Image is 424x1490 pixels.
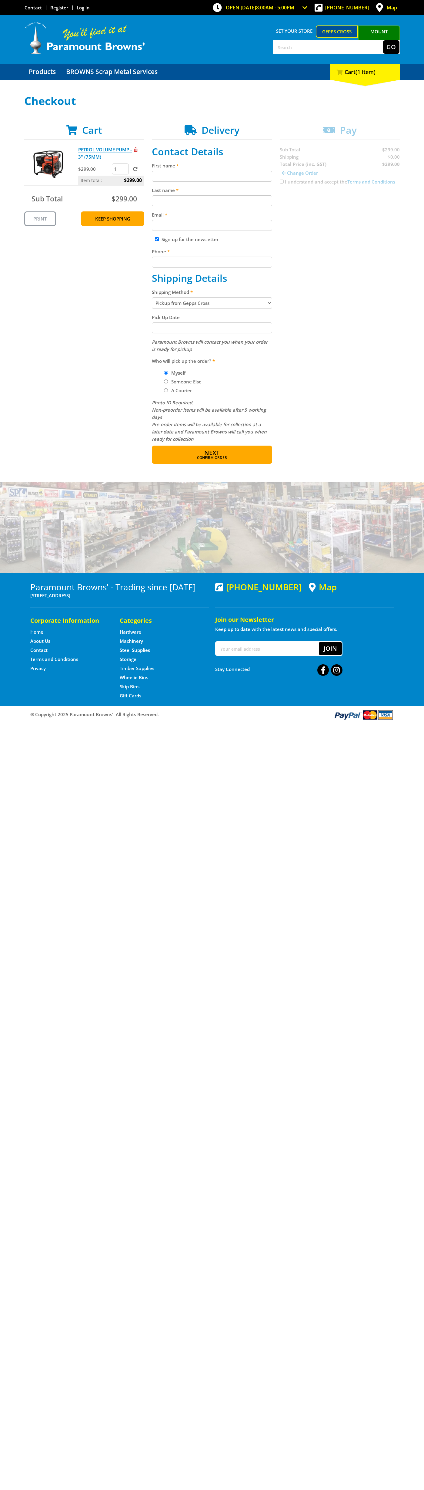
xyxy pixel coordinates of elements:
[78,147,132,160] a: PETROL VOLUME PUMP - 3" (75MM)
[24,211,56,226] a: Print
[152,171,272,182] input: Please enter your first name.
[358,25,400,49] a: Mount [PERSON_NAME]
[152,314,272,321] label: Pick Up Date
[162,236,219,242] label: Sign up for the newsletter
[164,388,168,392] input: Please select who will pick up the order.
[30,638,50,644] a: Go to the About Us page
[356,68,376,76] span: (1 item)
[112,194,137,204] span: $299.00
[273,25,316,36] span: Set your store
[120,656,136,662] a: Go to the Storage page
[120,683,139,690] a: Go to the Skip Bins page
[124,176,142,185] span: $299.00
[24,709,400,720] div: ® Copyright 2025 Paramount Browns'. All Rights Reserved.
[273,40,383,54] input: Search
[30,647,48,653] a: Go to the Contact page
[152,339,268,352] em: Paramount Browns will contact you when your order is ready for pickup
[152,146,272,157] h2: Contact Details
[152,297,272,309] select: Please select a shipping method.
[152,272,272,284] h2: Shipping Details
[202,123,239,137] span: Delivery
[24,95,400,107] h1: Checkout
[165,456,259,460] span: Confirm order
[169,385,194,396] label: A Courier
[383,40,399,54] button: Go
[30,616,108,625] h5: Corporate Information
[30,582,209,592] h3: Paramount Browns' - Trading since [DATE]
[24,21,145,55] img: Paramount Browns'
[226,4,294,11] span: OPEN [DATE]
[152,248,272,255] label: Phone
[216,642,319,655] input: Your email address
[120,629,141,635] a: Go to the Hardware page
[164,379,168,383] input: Please select who will pick up the order.
[152,257,272,268] input: Please enter your telephone number.
[152,211,272,218] label: Email
[204,449,219,457] span: Next
[32,194,63,204] span: Sub Total
[120,647,150,653] a: Go to the Steel Supplies page
[30,592,209,599] p: [STREET_ADDRESS]
[50,5,68,11] a: Go to the registration page
[78,165,111,173] p: $299.00
[134,147,138,153] a: Remove from cart
[152,357,272,365] label: Who will pick up the order?
[330,64,400,80] div: Cart
[62,64,162,80] a: Go to the BROWNS Scrap Metal Services page
[215,625,394,633] p: Keep up to date with the latest news and special offers.
[333,709,394,720] img: PayPal, Mastercard, Visa accepted
[120,638,143,644] a: Go to the Machinery page
[169,376,204,387] label: Someone Else
[215,662,342,676] div: Stay Connected
[256,4,294,11] span: 8:00am - 5:00pm
[152,195,272,206] input: Please enter your last name.
[319,642,342,655] button: Join
[81,211,144,226] a: Keep Shopping
[30,656,78,662] a: Go to the Terms and Conditions page
[152,187,272,194] label: Last name
[30,665,46,672] a: Go to the Privacy page
[120,616,197,625] h5: Categories
[152,322,272,333] input: Please select a pick up date.
[164,371,168,375] input: Please select who will pick up the order.
[152,162,272,169] label: First name
[152,220,272,231] input: Please enter your email address.
[152,288,272,296] label: Shipping Method
[30,146,66,182] img: PETROL VOLUME PUMP - 3" (75MM)
[120,674,148,681] a: Go to the Wheelie Bins page
[316,25,358,38] a: Gepps Cross
[215,582,302,592] div: [PHONE_NUMBER]
[152,446,272,464] button: Next Confirm order
[120,665,154,672] a: Go to the Timber Supplies page
[215,615,394,624] h5: Join our Newsletter
[77,5,90,11] a: Log in
[30,629,43,635] a: Go to the Home page
[82,123,102,137] span: Cart
[152,399,267,442] em: Photo ID Required. Non-preorder items will be available after 5 working days Pre-order items will...
[25,5,42,11] a: Go to the Contact page
[24,64,60,80] a: Go to the Products page
[120,693,141,699] a: Go to the Gift Cards page
[78,176,144,185] p: Item total:
[169,368,188,378] label: Myself
[309,582,337,592] a: View a map of Gepps Cross location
